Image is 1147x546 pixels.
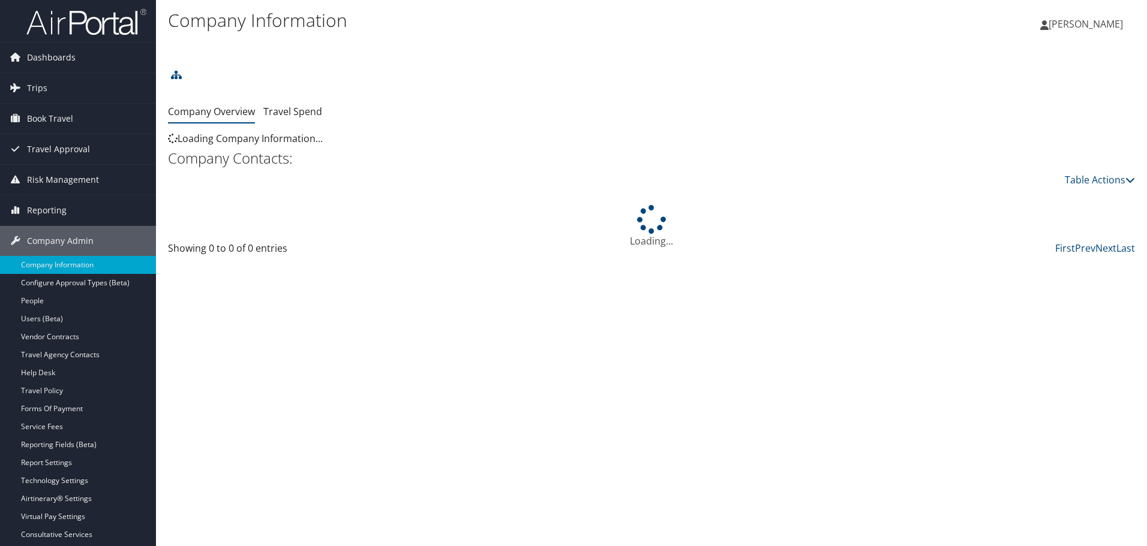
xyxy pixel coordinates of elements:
span: Company Admin [27,226,94,256]
span: Trips [27,73,47,103]
span: Book Travel [27,104,73,134]
img: airportal-logo.png [26,8,146,36]
a: Prev [1075,242,1095,255]
span: Dashboards [27,43,76,73]
a: Table Actions [1065,173,1135,186]
h2: Company Contacts: [168,148,1135,168]
a: [PERSON_NAME] [1040,6,1135,42]
a: Last [1116,242,1135,255]
a: Next [1095,242,1116,255]
h1: Company Information [168,8,813,33]
a: Company Overview [168,105,255,118]
a: First [1055,242,1075,255]
span: Reporting [27,195,67,225]
div: Loading... [168,205,1135,248]
span: Loading Company Information... [168,132,323,145]
span: Risk Management [27,165,99,195]
a: Travel Spend [263,105,322,118]
span: Travel Approval [27,134,90,164]
div: Showing 0 to 0 of 0 entries [168,241,397,261]
span: [PERSON_NAME] [1049,17,1123,31]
